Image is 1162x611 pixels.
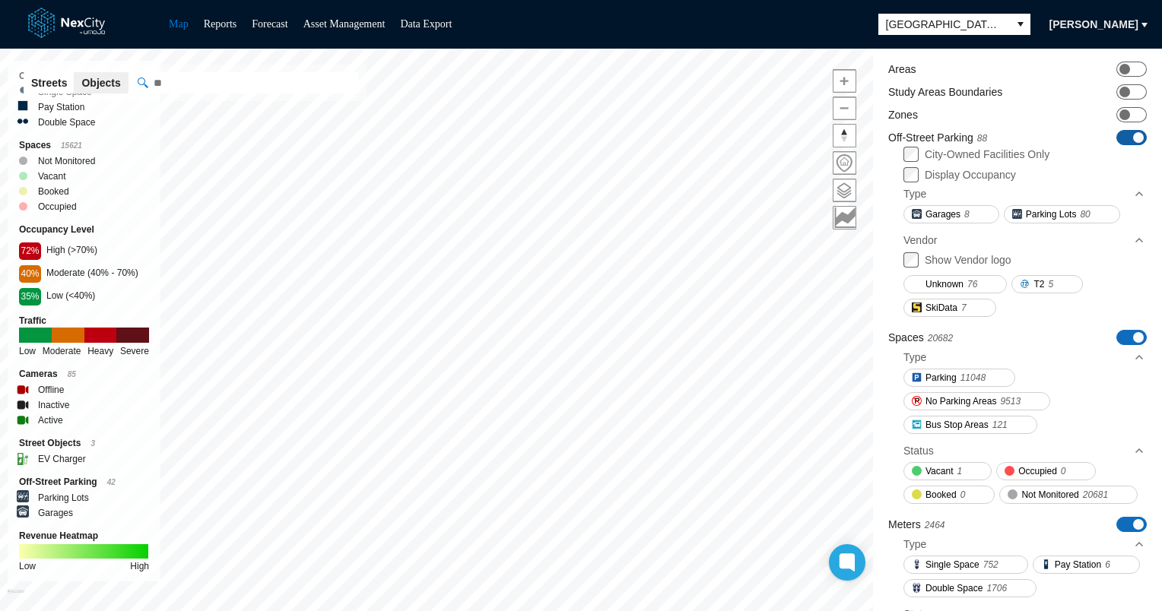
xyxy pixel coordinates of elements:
span: 0 [1061,464,1066,479]
span: 8 [964,207,970,222]
span: Streets [31,75,67,90]
button: Zoom in [833,69,856,93]
span: 42 [107,478,116,486]
label: Areas [888,62,916,77]
div: Moderate [43,343,81,359]
label: Zones [888,107,918,122]
div: Off-Street Parking [19,474,149,490]
div: Status [903,439,1145,462]
label: Offline [38,382,64,397]
span: Single Space [925,557,979,572]
span: T2 [1033,277,1044,292]
button: Reset bearing to north [833,124,856,147]
button: Booked0 [903,486,995,504]
button: Objects [74,72,128,93]
span: 88 [977,133,987,144]
div: Low [19,343,36,359]
div: Type [903,533,1145,556]
button: Home [833,151,856,175]
button: Double Space1706 [903,579,1037,597]
button: Parking Lots80 [1004,205,1120,223]
label: Parking Lots [38,490,89,505]
div: Heavy [87,343,113,359]
button: Not Monitored20681 [999,486,1138,504]
span: Zoom out [833,97,856,119]
div: 40% [19,265,41,283]
label: Active [38,413,63,428]
span: 121 [992,417,1008,432]
div: Type [903,182,1145,205]
span: Reset bearing to north [833,125,856,147]
div: Spaces [19,138,149,154]
span: 9513 [1000,394,1021,409]
label: Garages [38,505,73,521]
button: Streets [24,72,75,93]
button: Zoom out [833,97,856,120]
button: Bus Stop Areas121 [903,416,1037,434]
span: 76 [967,277,977,292]
span: No Parking Areas [925,394,996,409]
div: Occupancy Level [19,222,149,237]
a: Mapbox homepage [7,589,24,606]
span: 20681 [1083,487,1108,502]
span: Parking [925,370,957,385]
button: select [1011,14,1030,35]
span: 15621 [61,141,82,150]
span: Booked [925,487,957,502]
label: Booked [38,184,69,199]
span: Unknown [925,277,964,292]
div: Type [903,350,926,365]
label: Not Monitored [38,154,95,169]
div: Street Objects [19,435,149,451]
label: Pay Station [38,100,84,115]
span: 752 [983,557,998,572]
div: Vendor [903,233,937,248]
div: Severe [120,343,149,359]
span: 5 [1048,277,1053,292]
div: High (>70%) [46,242,149,260]
a: Reports [204,18,237,30]
div: Type [903,537,926,552]
label: Off-Street Parking [888,130,987,146]
div: Type [903,186,926,201]
button: [PERSON_NAME] [1040,12,1148,36]
span: [PERSON_NAME] [1049,17,1138,32]
div: High [130,559,149,574]
span: 80 [1080,207,1090,222]
label: Spaces [888,330,953,346]
a: Asset Management [303,18,386,30]
button: Pay Station6 [1033,556,1140,574]
span: 7 [961,300,967,315]
button: Garages8 [903,205,999,223]
div: Status [903,443,934,458]
span: Garages [925,207,960,222]
span: 1 [957,464,962,479]
button: T25 [1011,275,1083,293]
span: Parking Lots [1026,207,1077,222]
a: Forecast [252,18,287,30]
label: City-Owned Facilities Only [925,148,1049,160]
span: 6 [1105,557,1110,572]
div: 35% [19,288,41,305]
label: Vacant [38,169,65,184]
span: 85 [68,370,76,378]
a: Data Export [400,18,452,30]
button: Single Space752 [903,556,1028,574]
button: No Parking Areas9513 [903,392,1050,410]
span: Objects [81,75,120,90]
label: Show Vendor logo [925,254,1011,266]
span: Not Monitored [1021,487,1078,502]
label: Double Space [38,115,95,130]
button: Occupied0 [996,462,1095,480]
div: 72% [19,242,41,260]
div: Revenue Heatmap [19,528,149,543]
span: Double Space [925,581,983,596]
div: Low [19,559,36,574]
button: SkiData7 [903,299,996,317]
span: [GEOGRAPHIC_DATA][PERSON_NAME] [886,17,1003,32]
label: EV Charger [38,451,86,467]
span: 1706 [986,581,1007,596]
span: SkiData [925,300,957,315]
span: 3 [90,439,95,448]
button: Key metrics [833,206,856,230]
